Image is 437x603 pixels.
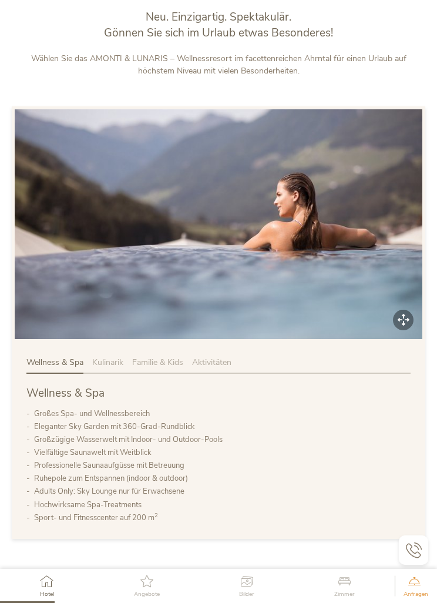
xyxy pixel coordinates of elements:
li: Adults Only: Sky Lounge nur für Erwachsene [34,485,411,498]
li: Hochwirksame Spa-Treatments [34,498,411,511]
span: Aktivitäten [192,357,231,368]
span: Wellness & Spa [26,386,105,401]
li: Ruhepole zum Entspannen (indoor & outdoor) [34,472,411,485]
sup: 2 [154,511,158,519]
span: Neu. Einzigartig. Spektakulär. [146,9,291,25]
span: Anfragen [404,591,428,597]
li: Großes Spa- und Wellnessbereich [34,407,411,420]
span: Zimmer [334,591,355,597]
li: Sport- und Fitnesscenter auf 200 m [34,511,411,524]
span: Kulinarik [92,357,123,368]
span: Angebote [134,591,160,597]
span: Gönnen Sie sich im Urlaub etwas Besonderes! [104,25,333,41]
li: Eleganter Sky Garden mit 360-Grad-Rundblick [34,420,411,433]
li: Vielfältige Saunawelt mit Weitblick [34,446,411,459]
li: Großzügige Wasserwelt mit Indoor- und Outdoor-Pools [34,433,411,446]
span: Wellness & Spa [26,357,83,368]
span: Hotel [40,591,54,597]
span: Familie & Kids [132,357,183,368]
span: Bilder [239,591,254,597]
li: Professionelle Saunaaufgüsse mit Betreuung [34,459,411,472]
p: Wählen Sie das AMONTI & LUNARIS – Wellnessresort im facettenreichen Ahrntal für einen Urlaub auf ... [23,52,414,77]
